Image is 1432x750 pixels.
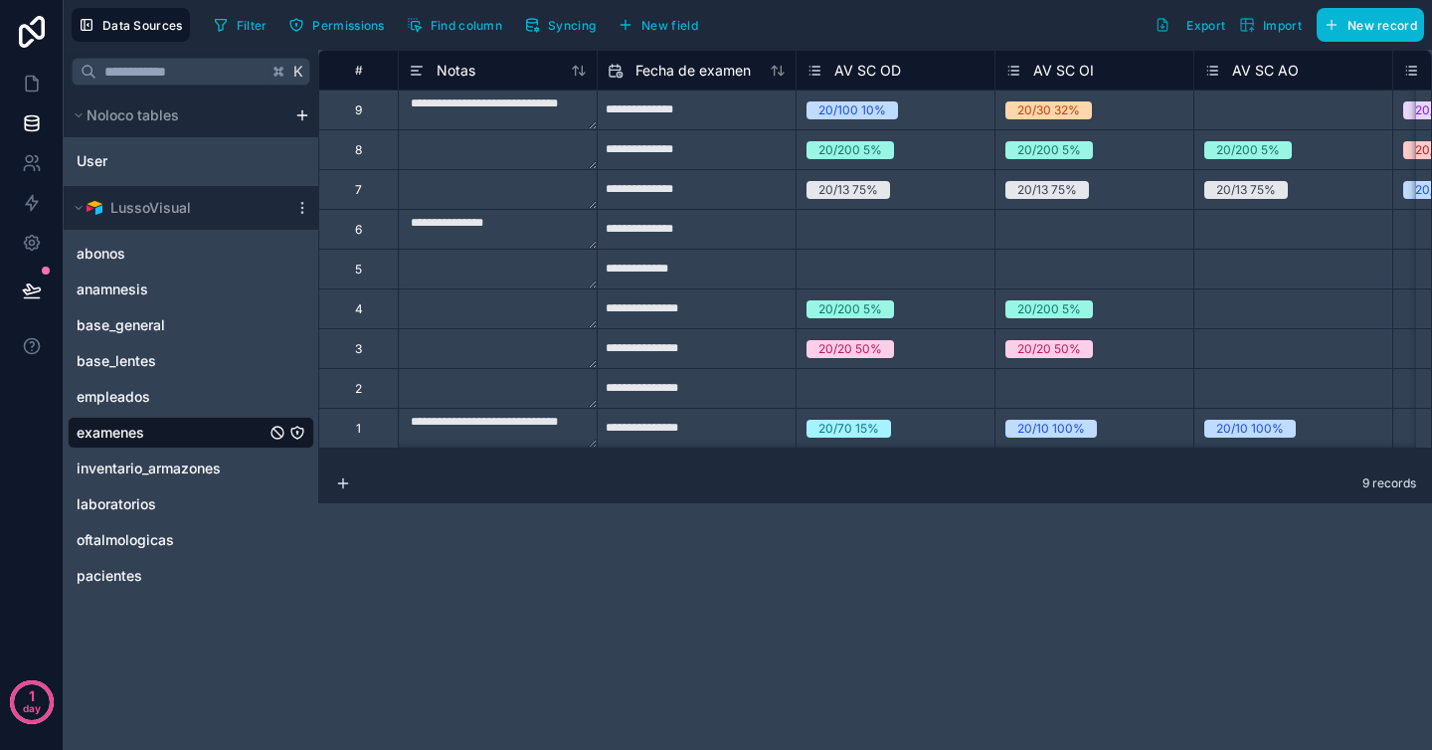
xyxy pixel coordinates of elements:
[818,181,878,199] div: 20/13 75%
[77,459,221,478] span: inventario_armazones
[818,101,886,119] div: 20/100 10%
[281,10,391,40] button: Permissions
[1017,141,1081,159] div: 20/200 5%
[818,340,882,358] div: 20/20 50%
[437,61,475,81] span: Notas
[1263,18,1302,33] span: Import
[68,238,314,270] div: abonos
[77,244,125,264] span: abonos
[77,315,165,335] span: base_general
[1216,181,1276,199] div: 20/13 75%
[77,351,156,371] span: base_lentes
[431,18,502,33] span: Find column
[237,18,268,33] span: Filter
[291,65,305,79] span: K
[206,10,274,40] button: Filter
[110,198,191,218] span: LussoVisual
[1216,420,1284,438] div: 20/10 100%
[355,102,362,118] div: 9
[355,341,362,357] div: 3
[355,142,362,158] div: 8
[548,18,596,33] span: Syncing
[834,61,901,81] span: AV SC OD
[1186,18,1225,33] span: Export
[355,262,362,278] div: 5
[77,351,266,371] a: base_lentes
[517,10,611,40] a: Syncing
[77,280,148,299] span: anamnesis
[641,18,698,33] span: New field
[356,421,361,437] div: 1
[77,494,266,514] a: laboratorios
[1232,8,1309,42] button: Import
[818,420,879,438] div: 20/70 15%
[1148,8,1232,42] button: Export
[1017,420,1085,438] div: 20/10 100%
[68,524,314,556] div: oftalmologicas
[77,387,150,407] span: empleados
[77,459,266,478] a: inventario_armazones
[77,530,174,550] span: oftalmologicas
[517,10,603,40] button: Syncing
[334,63,383,78] div: #
[77,423,144,443] span: examenes
[818,141,882,159] div: 20/200 5%
[355,381,362,397] div: 2
[355,301,363,317] div: 4
[23,694,41,722] p: day
[635,61,751,81] span: Fecha de examen
[77,315,266,335] a: base_general
[1216,141,1280,159] div: 20/200 5%
[355,182,362,198] div: 7
[68,274,314,305] div: anamnesis
[72,8,190,42] button: Data Sources
[102,18,183,33] span: Data Sources
[87,200,102,216] img: Airtable Logo
[312,18,384,33] span: Permissions
[68,560,314,592] div: pacientes
[281,10,399,40] a: Permissions
[1232,61,1299,81] span: AV SC AO
[87,105,179,125] span: Noloco tables
[68,345,314,377] div: base_lentes
[77,423,266,443] a: examenes
[1017,101,1080,119] div: 20/30 32%
[77,151,246,171] a: User
[1017,300,1081,318] div: 20/200 5%
[1362,475,1416,491] span: 9 records
[68,145,314,177] div: User
[68,488,314,520] div: laboratorios
[77,566,266,586] a: pacientes
[355,222,362,238] div: 6
[68,417,314,449] div: examenes
[29,686,35,706] p: 1
[68,309,314,341] div: base_general
[77,387,266,407] a: empleados
[77,280,266,299] a: anamnesis
[1017,181,1077,199] div: 20/13 75%
[68,453,314,484] div: inventario_armazones
[68,194,286,222] button: Airtable LogoLussoVisual
[68,381,314,413] div: empleados
[1033,61,1094,81] span: AV SC OI
[1317,8,1424,42] button: New record
[77,530,266,550] a: oftalmologicas
[611,10,705,40] button: New field
[400,10,509,40] button: Find column
[77,494,156,514] span: laboratorios
[77,151,107,171] span: User
[77,244,266,264] a: abonos
[1347,18,1417,33] span: New record
[77,566,142,586] span: pacientes
[1017,340,1081,358] div: 20/20 50%
[1309,8,1424,42] a: New record
[818,300,882,318] div: 20/200 5%
[68,101,286,129] button: Noloco tables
